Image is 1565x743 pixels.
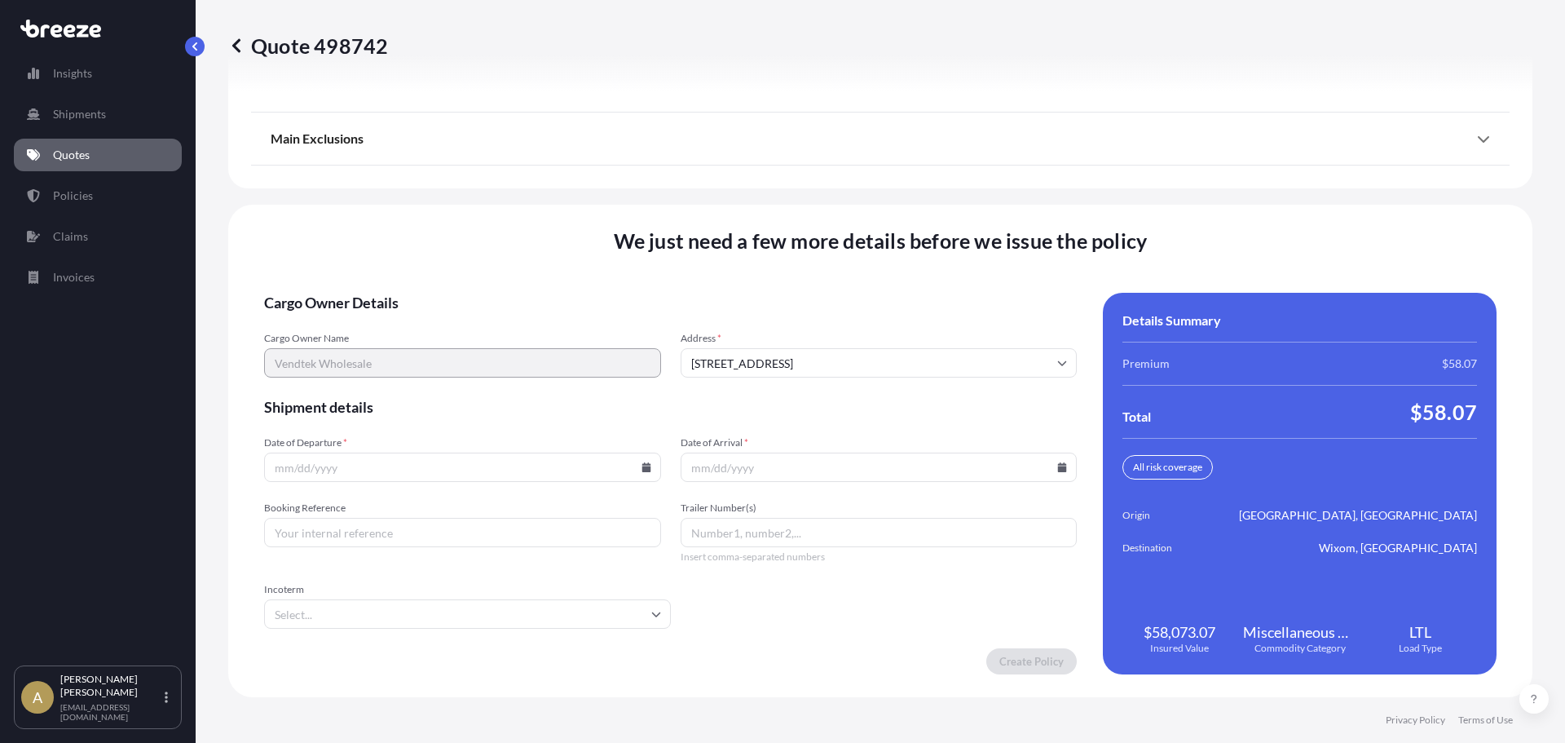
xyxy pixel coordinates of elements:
span: Cargo Owner Details [264,293,1077,312]
input: Your internal reference [264,518,661,547]
span: Trailer Number(s) [681,502,1078,515]
span: $58.07 [1410,399,1477,425]
div: All risk coverage [1122,455,1213,480]
input: Select... [264,599,671,629]
span: Main Exclusions [271,130,364,147]
input: Cargo owner address [681,348,1078,378]
p: Quotes [53,147,90,163]
span: Miscellaneous Manufactured Articles [1243,622,1357,642]
a: Privacy Policy [1386,714,1445,727]
input: mm/dd/yyyy [264,453,661,482]
span: $58,073.07 [1144,622,1215,642]
a: Quotes [14,139,182,171]
a: Invoices [14,261,182,294]
a: Terms of Use [1458,714,1513,727]
span: Date of Arrival [681,436,1078,449]
span: Address [681,332,1078,345]
p: Insights [53,65,92,82]
span: Origin [1122,507,1214,524]
button: Create Policy [986,648,1077,674]
span: Commodity Category [1254,642,1346,655]
span: Cargo Owner Name [264,332,661,345]
input: Number1, number2,... [681,518,1078,547]
span: Details Summary [1122,312,1221,329]
p: Quote 498742 [228,33,388,59]
span: Wixom, [GEOGRAPHIC_DATA] [1319,540,1477,556]
span: Date of Departure [264,436,661,449]
p: Claims [53,228,88,245]
span: Total [1122,409,1151,425]
span: Booking Reference [264,502,661,515]
span: Insert comma-separated numbers [681,551,1078,564]
span: Premium [1122,356,1170,372]
p: Create Policy [999,653,1064,670]
span: Load Type [1399,642,1442,655]
p: Invoices [53,269,95,285]
div: Main Exclusions [271,119,1490,158]
span: Destination [1122,540,1214,556]
a: Policies [14,179,182,212]
input: mm/dd/yyyy [681,453,1078,482]
span: [GEOGRAPHIC_DATA], [GEOGRAPHIC_DATA] [1239,507,1477,524]
span: A [33,689,42,705]
a: Claims [14,220,182,253]
span: Incoterm [264,583,671,596]
span: We just need a few more details before we issue the policy [614,228,1148,254]
a: Insights [14,57,182,90]
span: LTL [1409,622,1431,642]
span: Shipment details [264,397,1077,417]
p: [PERSON_NAME] [PERSON_NAME] [60,673,161,699]
p: Policies [53,188,93,204]
a: Shipments [14,98,182,130]
p: Shipments [53,106,106,122]
p: [EMAIL_ADDRESS][DOMAIN_NAME] [60,702,161,722]
span: $58.07 [1442,356,1477,372]
span: Insured Value [1150,642,1209,655]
